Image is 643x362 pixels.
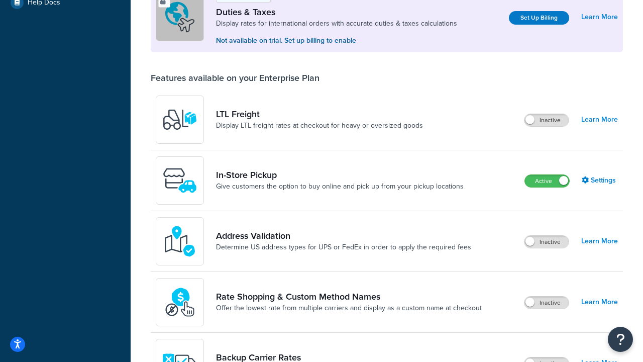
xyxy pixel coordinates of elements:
[216,303,482,313] a: Offer the lowest rate from multiple carriers and display as a custom name at checkout
[162,163,197,198] img: wfgcfpwTIucLEAAAAASUVORK5CYII=
[581,113,618,127] a: Learn More
[581,295,618,309] a: Learn More
[581,234,618,248] a: Learn More
[524,114,569,126] label: Inactive
[216,242,471,252] a: Determine US address types for UPS or FedEx in order to apply the required fees
[524,297,569,309] label: Inactive
[216,19,457,29] a: Display rates for international orders with accurate duties & taxes calculations
[162,224,197,259] img: kIG8fy0lQAAAABJRU5ErkJggg==
[216,169,464,180] a: In-Store Pickup
[216,291,482,302] a: Rate Shopping & Custom Method Names
[216,182,464,192] a: Give customers the option to buy online and pick up from your pickup locations
[216,109,423,120] a: LTL Freight
[524,236,569,248] label: Inactive
[162,102,197,137] img: y79ZsPf0fXUFUhFXDzUgf+ktZg5F2+ohG75+v3d2s1D9TjoU8PiyCIluIjV41seZevKCRuEjTPPOKHJsQcmKCXGdfprl3L4q7...
[509,11,569,25] a: Set Up Billing
[216,230,471,241] a: Address Validation
[216,35,457,46] p: Not available on trial. Set up billing to enable
[216,121,423,131] a: Display LTL freight rates at checkout for heavy or oversized goods
[151,72,319,83] div: Features available on your Enterprise Plan
[608,327,633,352] button: Open Resource Center
[581,10,618,24] a: Learn More
[216,7,457,18] a: Duties & Taxes
[582,173,618,188] a: Settings
[162,285,197,320] img: icon-duo-feat-rate-shopping-ecdd8bed.png
[525,175,569,187] label: Active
